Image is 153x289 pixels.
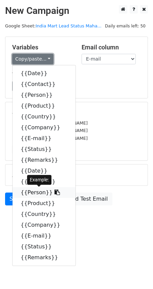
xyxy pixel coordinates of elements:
a: {{E-mail}} [13,133,75,144]
h5: 49 Recipients [12,109,141,116]
a: India Mart Lead Status Maha... [36,23,102,28]
a: {{Remarks}} [13,252,75,263]
div: Example: [27,175,51,185]
a: Daily emails left: 50 [103,23,148,28]
a: {{Person}} [13,90,75,101]
a: {{Company}} [13,122,75,133]
h2: New Campaign [5,5,148,17]
a: {{Status}} [13,144,75,155]
h5: Email column [82,44,141,51]
a: {{Country}} [13,111,75,122]
a: Send [5,193,27,205]
a: {{Date}} [13,165,75,176]
a: {{Person}} [13,187,75,198]
h5: Advanced [12,171,141,179]
a: {{E-mail}} [13,230,75,241]
a: {{Product}} [13,198,75,209]
a: {{Product}} [13,101,75,111]
a: {{Remarks}} [13,155,75,165]
h5: Variables [12,44,71,51]
a: Copy/paste... [12,54,53,64]
a: {{Company}} [13,220,75,230]
span: Daily emails left: 50 [103,22,148,30]
a: {{Contact}} [13,79,75,90]
a: {{Status}} [13,241,75,252]
small: Google Sheet: [5,23,102,28]
small: [EMAIL_ADDRESS][DOMAIN_NAME] [12,136,88,141]
a: {{Contact}} [13,176,75,187]
a: {{Country}} [13,209,75,220]
a: {{Date}} [13,68,75,79]
a: Send Test Email [61,193,112,205]
small: [EMAIL_ADDRESS][DOMAIN_NAME] [12,128,88,133]
small: [EMAIL_ADDRESS][DOMAIN_NAME] [12,120,88,126]
iframe: Chat Widget [119,257,153,289]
